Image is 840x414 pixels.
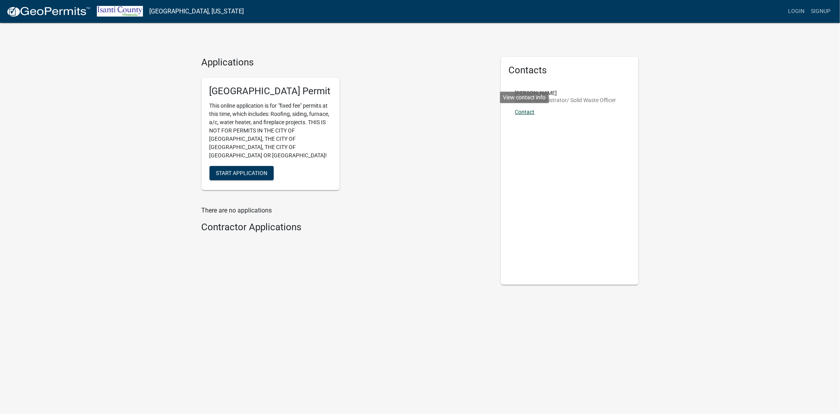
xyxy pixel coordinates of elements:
[202,222,489,233] h4: Contractor Applications
[210,86,332,97] h5: [GEOGRAPHIC_DATA] Permit
[97,6,143,17] img: Isanti County, Minnesota
[202,57,489,196] wm-workflow-list-section: Applications
[515,90,616,96] p: [PERSON_NAME]
[210,166,274,180] button: Start Application
[515,109,535,115] a: Contact
[202,57,489,68] h4: Applications
[216,170,267,176] span: Start Application
[515,97,616,103] p: Zoning Administrator/ Solid Waste Officer
[785,4,808,19] a: Login
[808,4,834,19] a: Signup
[509,65,631,76] h5: Contacts
[149,5,244,18] a: [GEOGRAPHIC_DATA], [US_STATE]
[202,222,489,236] wm-workflow-list-section: Contractor Applications
[210,102,332,160] p: This online application is for "fixed fee" permits at this time, which includes: Roofing, siding,...
[202,206,489,215] p: There are no applications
